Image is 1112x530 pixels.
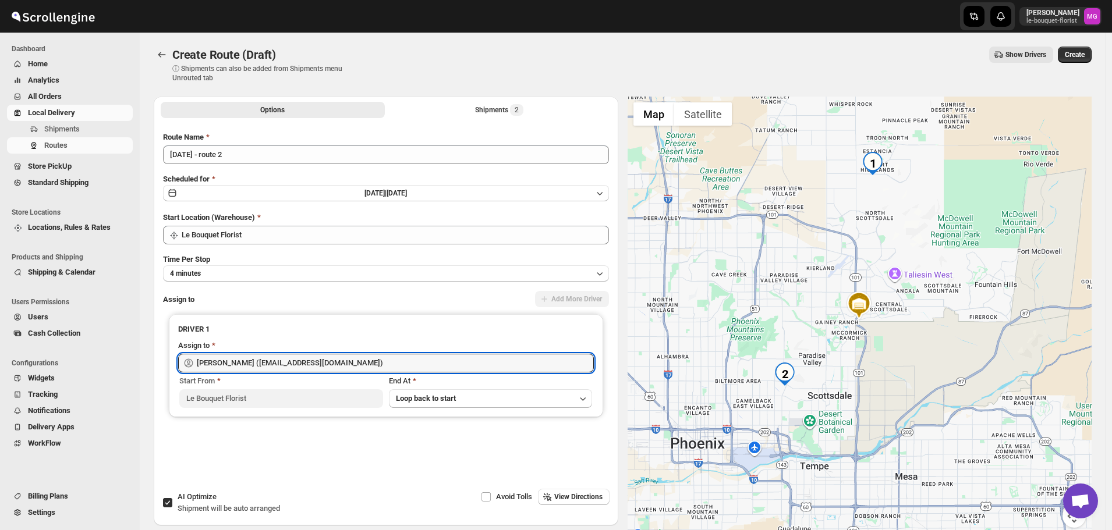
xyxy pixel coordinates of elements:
[260,105,285,115] span: Options
[496,492,532,501] span: Avoid Tolls
[7,264,133,280] button: Shipping & Calendar
[1063,483,1098,518] div: Open chat
[387,189,407,197] span: [DATE]
[28,223,111,232] span: Locations, Rules & Rates
[28,76,59,84] span: Analytics
[28,390,58,399] span: Tracking
[163,255,210,264] span: Time Per Stop
[163,265,609,282] button: 4 minutes
[179,376,215,385] span: Start From
[163,295,194,304] span: Assign to
[28,162,72,170] span: Store PickUp
[515,105,519,115] span: 2
[364,189,387,197] span: [DATE] |
[12,297,134,307] span: Users Permissions
[475,104,523,116] div: Shipments
[28,329,80,337] span: Cash Collection
[163,185,609,201] button: [DATE]|[DATE]
[178,504,280,513] span: Shipment will be auto arranged
[7,504,133,521] button: Settings
[172,48,276,62] span: Create Route (Draft)
[28,439,61,447] span: WorkFlow
[633,102,674,126] button: Show street map
[7,488,133,504] button: Billing Plans
[7,403,133,419] button: Notifications
[1065,50,1085,59] span: Create
[163,213,255,222] span: Start Location (Warehouse)
[7,386,133,403] button: Tracking
[1026,17,1079,24] p: le-bouquet-florist
[28,422,75,431] span: Delivery Apps
[44,141,68,150] span: Routes
[178,492,217,501] span: AI Optimize
[1063,504,1086,528] button: Map camera controls
[861,152,884,175] div: 1
[7,309,133,325] button: Users
[773,362,796,386] div: 2
[7,56,133,72] button: Home
[28,92,62,101] span: All Orders
[178,323,594,335] h3: DRIVER 1
[28,374,55,382] span: Widgets
[538,489,610,505] button: View Directions
[1084,8,1100,24] span: Melody Gluth
[12,358,134,368] span: Configurations
[7,325,133,342] button: Cash Collection
[28,268,95,276] span: Shipping & Calendar
[28,178,88,187] span: Standard Shipping
[163,133,204,141] span: Route Name
[7,121,133,137] button: Shipments
[178,340,210,351] div: Assign to
[7,370,133,386] button: Widgets
[389,375,593,387] div: End At
[28,59,48,68] span: Home
[163,175,210,183] span: Scheduled for
[28,508,55,517] span: Settings
[989,47,1053,63] button: Show Drivers
[554,492,603,501] span: View Directions
[674,102,732,126] button: Show satellite imagery
[389,389,593,408] button: Loop back to start
[7,419,133,435] button: Delivery Apps
[7,88,133,105] button: All Orders
[387,102,611,118] button: Selected Shipments
[163,145,609,164] input: Eg: Bengaluru Route
[7,435,133,451] button: WorkFlow
[28,108,75,117] span: Local Delivery
[1026,8,1079,17] p: [PERSON_NAME]
[28,492,68,500] span: Billing Plans
[170,269,201,278] span: 4 minutes
[154,122,618,488] div: All Route Options
[1087,13,1097,20] text: MG
[161,102,385,118] button: All Route Options
[197,354,594,372] input: Search assignee
[7,137,133,154] button: Routes
[1019,7,1102,26] button: User menu
[172,64,356,83] p: ⓘ Shipments can also be added from Shipments menu Unrouted tab
[12,208,134,217] span: Store Locations
[28,312,48,321] span: Users
[1058,47,1092,63] button: Create
[12,44,134,54] span: Dashboard
[7,219,133,236] button: Locations, Rules & Rates
[182,226,609,244] input: Search location
[12,252,134,262] span: Products and Shipping
[28,406,70,415] span: Notifications
[9,2,97,31] img: ScrollEngine
[396,394,456,403] span: Loop back to start
[44,125,80,133] span: Shipments
[7,72,133,88] button: Analytics
[1005,50,1046,59] span: Show Drivers
[154,47,170,63] button: Routes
